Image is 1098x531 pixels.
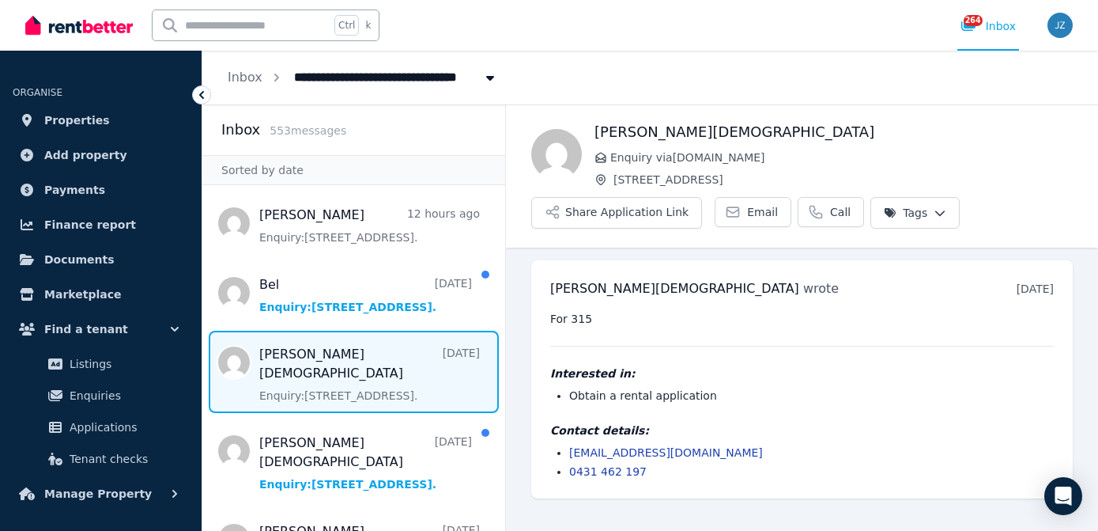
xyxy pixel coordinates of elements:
h4: Interested in: [550,366,1054,381]
span: Tags [884,205,927,221]
a: Marketplace [13,279,189,310]
span: ORGANISE [13,87,62,98]
a: Finance report [13,209,189,241]
button: Tags [870,197,960,229]
button: Share Application Link [531,197,702,229]
a: Inbox [228,70,262,85]
img: RentBetter [25,13,133,37]
span: Applications [70,418,176,437]
a: Applications [19,412,183,443]
span: k [365,19,371,32]
span: Enquiries [70,386,176,405]
pre: For 315 [550,311,1054,327]
img: Namrata Jain [531,129,582,180]
a: Enquiries [19,380,183,412]
img: Jenny Zheng [1047,13,1073,38]
h2: Inbox [221,119,260,141]
time: [DATE] [1017,283,1054,295]
a: Tenant checks [19,443,183,475]
span: Tenant checks [70,449,176,468]
span: Properties [44,111,110,130]
a: Email [715,197,791,227]
div: Inbox [960,18,1016,34]
a: Bel[DATE]Enquiry:[STREET_ADDRESS]. [259,275,472,315]
a: Listings [19,348,183,380]
a: [PERSON_NAME][DEMOGRAPHIC_DATA][DATE]Enquiry:[STREET_ADDRESS]. [259,434,472,492]
div: Sorted by date [202,155,505,185]
span: [PERSON_NAME][DEMOGRAPHIC_DATA] [550,281,799,296]
span: [STREET_ADDRESS] [613,172,1073,188]
span: Email [747,204,778,220]
h4: Contact details: [550,423,1054,438]
span: Manage Property [44,484,152,503]
span: Documents [44,250,115,269]
span: 553 message s [270,124,346,137]
span: Find a tenant [44,320,128,339]
div: Open Intercom Messenger [1044,477,1082,515]
a: Add property [13,139,189,171]
a: [PERSON_NAME]12 hours agoEnquiry:[STREET_ADDRESS]. [259,206,480,245]
span: Ctrl [334,15,359,36]
span: Payments [44,180,105,199]
span: wrote [803,281,839,296]
a: 0431 462 197 [569,465,647,478]
a: Call [798,197,864,227]
span: Listings [70,355,176,374]
span: Call [830,204,851,220]
button: Manage Property [13,478,189,510]
span: 264 [964,15,983,26]
span: Enquiry via [DOMAIN_NAME] [610,150,1073,165]
span: Marketplace [44,285,121,304]
a: [EMAIL_ADDRESS][DOMAIN_NAME] [569,446,763,459]
a: Documents [13,244,189,275]
button: Find a tenant [13,313,189,345]
nav: Breadcrumb [202,51,523,104]
a: Payments [13,174,189,206]
a: Properties [13,104,189,136]
span: Add property [44,146,127,165]
h1: [PERSON_NAME][DEMOGRAPHIC_DATA] [594,121,1073,143]
a: [PERSON_NAME][DEMOGRAPHIC_DATA][DATE]Enquiry:[STREET_ADDRESS]. [259,345,480,404]
li: Obtain a rental application [569,388,1054,404]
span: Finance report [44,215,136,234]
